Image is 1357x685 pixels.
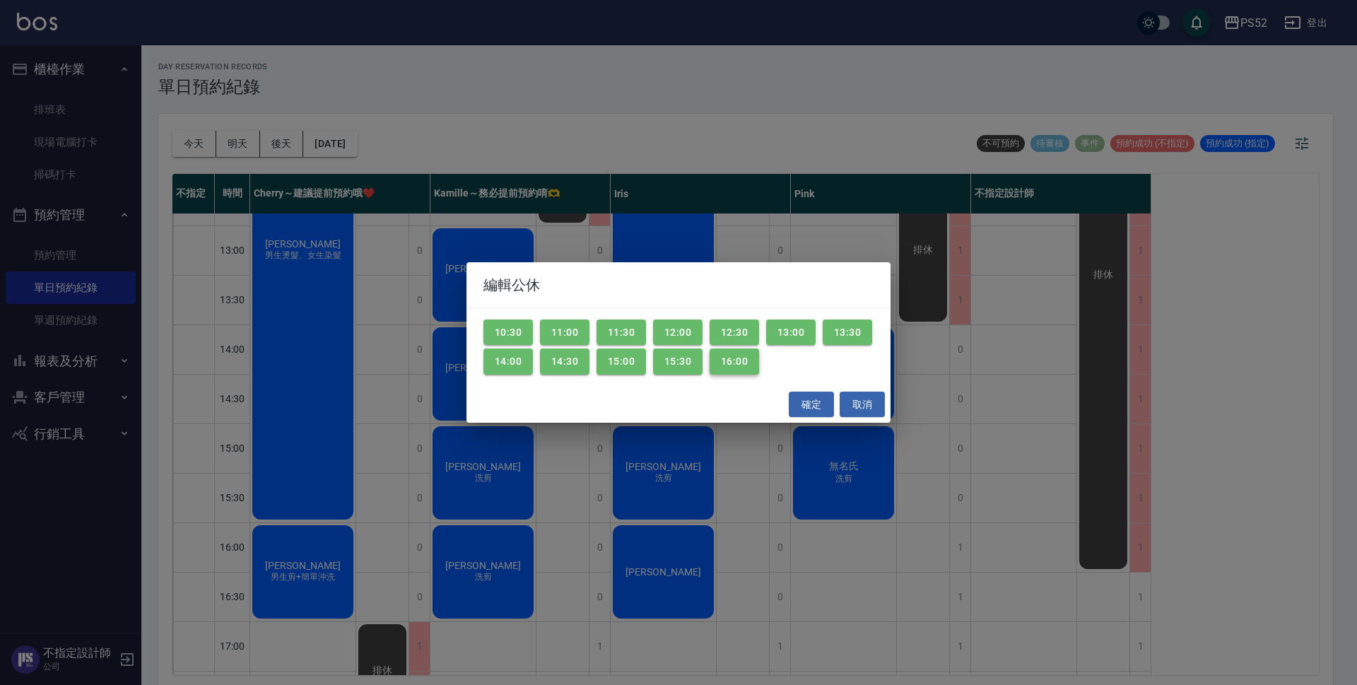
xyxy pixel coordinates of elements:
[710,320,759,346] button: 12:30
[483,349,533,375] button: 14:00
[653,320,703,346] button: 12:00
[597,320,646,346] button: 11:30
[840,392,885,418] button: 取消
[653,349,703,375] button: 15:30
[710,349,759,375] button: 16:00
[766,320,816,346] button: 13:00
[540,320,589,346] button: 11:00
[466,262,891,308] h2: 編輯公休
[597,349,646,375] button: 15:00
[789,392,834,418] button: 確定
[823,320,872,346] button: 13:30
[483,320,533,346] button: 10:30
[540,349,589,375] button: 14:30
